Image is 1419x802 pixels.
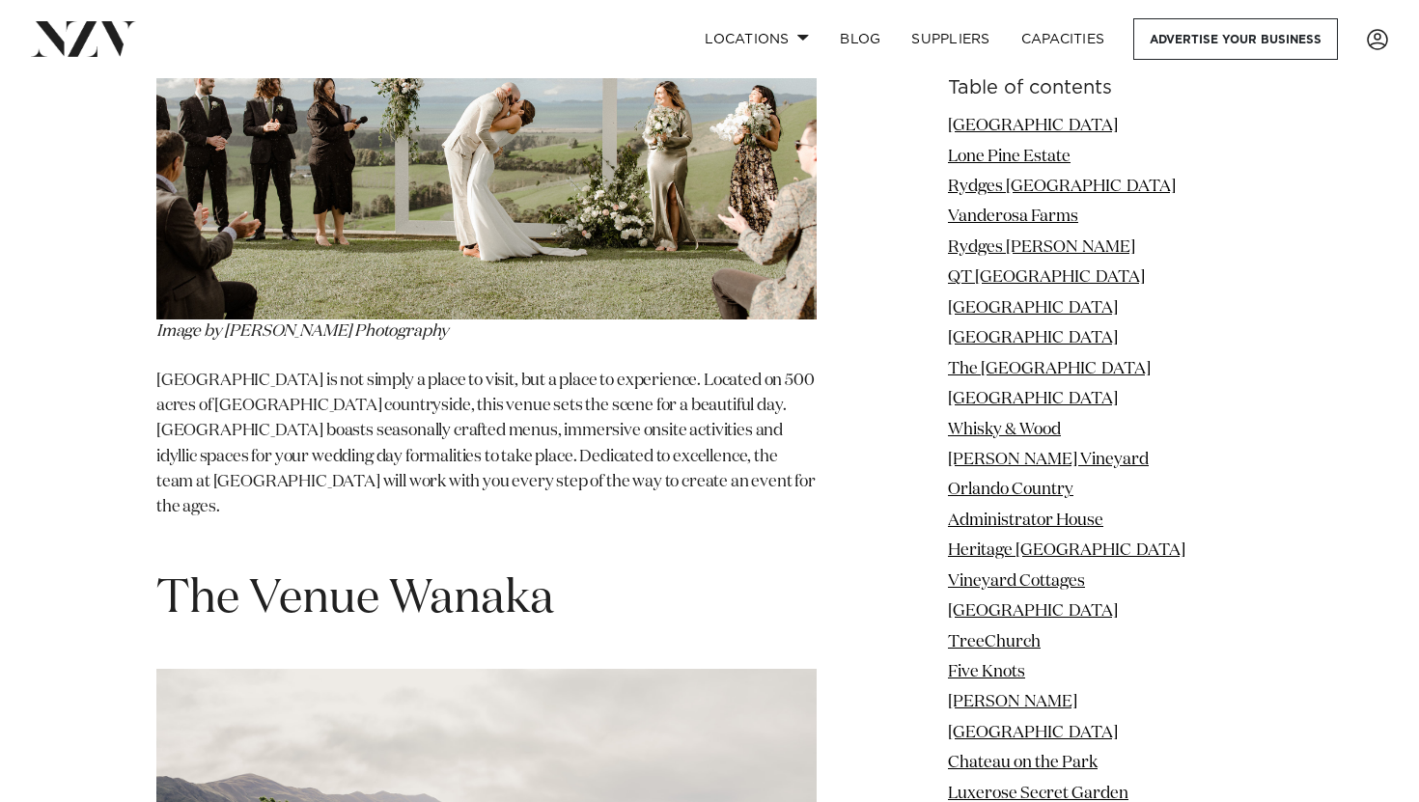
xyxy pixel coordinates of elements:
a: [GEOGRAPHIC_DATA] [948,330,1118,346]
a: [PERSON_NAME] Vineyard [948,452,1149,468]
p: [GEOGRAPHIC_DATA] is not simply a place to visit, but a place to experience. Located on 500 acres... [156,369,817,546]
a: Orlando Country [948,482,1073,498]
a: Administrator House [948,512,1103,529]
a: Advertise your business [1133,18,1338,60]
a: Chateau on the Park [948,755,1098,771]
a: Vanderosa Farms [948,208,1078,225]
a: [GEOGRAPHIC_DATA] [948,118,1118,134]
a: [GEOGRAPHIC_DATA] [948,725,1118,741]
a: Locations [689,18,824,60]
a: Vineyard Cottages [948,573,1085,590]
a: [GEOGRAPHIC_DATA] [948,603,1118,620]
span: Image by [PERSON_NAME] Photography [156,323,449,340]
a: QT [GEOGRAPHIC_DATA] [948,269,1145,286]
a: [GEOGRAPHIC_DATA] [948,391,1118,407]
a: SUPPLIERS [896,18,1005,60]
a: Whisky & Wood [948,421,1061,437]
a: TreeChurch [948,633,1041,650]
a: BLOG [824,18,896,60]
a: Lone Pine Estate [948,148,1071,164]
a: Five Knots [948,664,1025,680]
h6: Table of contents [948,78,1263,98]
a: The [GEOGRAPHIC_DATA] [948,361,1151,377]
span: The Venue Wanaka [156,576,554,622]
img: nzv-logo.png [31,21,136,56]
a: Rydges [PERSON_NAME] [948,239,1135,256]
a: [GEOGRAPHIC_DATA] [948,300,1118,317]
a: Rydges [GEOGRAPHIC_DATA] [948,179,1176,195]
a: Heritage [GEOGRAPHIC_DATA] [948,542,1185,559]
a: [PERSON_NAME] [948,694,1077,710]
a: Luxerose Secret Garden [948,786,1128,802]
a: Capacities [1006,18,1121,60]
